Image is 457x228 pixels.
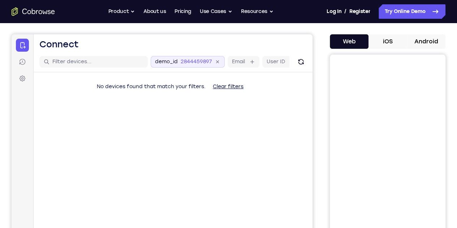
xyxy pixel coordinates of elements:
[108,4,135,19] button: Product
[174,4,191,19] a: Pricing
[241,4,273,19] button: Resources
[407,34,445,49] button: Android
[85,49,194,55] span: No devices found that match your filters.
[195,45,238,60] button: Clear filters
[143,4,166,19] a: About us
[379,4,445,19] a: Try Online Demo
[330,34,368,49] button: Web
[12,7,55,16] a: Go to the home page
[200,4,232,19] button: Use Cases
[368,34,407,49] button: iOS
[344,7,346,16] span: /
[349,4,370,19] a: Register
[327,4,341,19] a: Log In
